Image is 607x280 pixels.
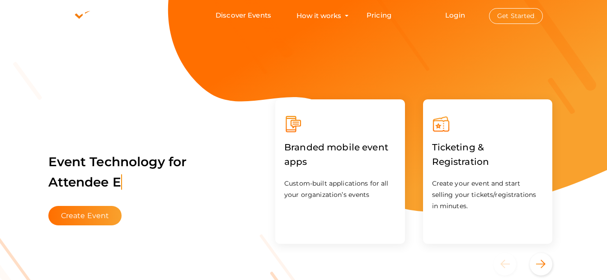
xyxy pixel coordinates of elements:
label: Branded mobile event apps [284,133,396,176]
p: Create your event and start selling your tickets/registrations in minutes. [432,178,544,212]
button: Next [530,253,552,275]
button: How it works [294,7,344,24]
button: Create Event [48,206,122,225]
button: Get Started [489,8,543,24]
span: Attendee E [48,174,122,190]
label: Event Technology for [48,140,187,204]
a: Discover Events [216,7,271,24]
a: Ticketing & Registration [432,158,544,167]
p: Custom-built applications for all your organization’s events [284,178,396,201]
a: Pricing [367,7,391,24]
button: Previous [494,253,527,275]
a: Branded mobile event apps [284,158,396,167]
label: Ticketing & Registration [432,133,544,176]
a: Login [445,11,465,19]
